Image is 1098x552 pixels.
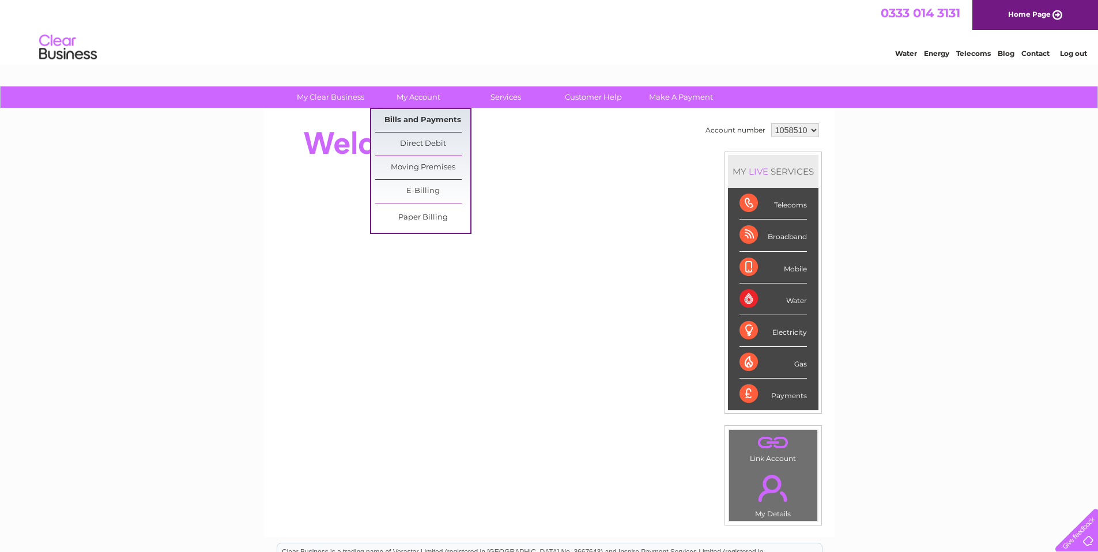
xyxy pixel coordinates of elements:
[998,49,1014,58] a: Blog
[546,86,641,108] a: Customer Help
[732,468,814,508] a: .
[729,465,818,521] td: My Details
[277,6,822,56] div: Clear Business is a trading name of Verastar Limited (registered in [GEOGRAPHIC_DATA] No. 3667643...
[703,120,768,140] td: Account number
[739,188,807,220] div: Telecoms
[739,220,807,251] div: Broadband
[1021,49,1050,58] a: Contact
[375,180,470,203] a: E-Billing
[633,86,729,108] a: Make A Payment
[728,155,818,188] div: MY SERVICES
[739,315,807,347] div: Electricity
[458,86,553,108] a: Services
[739,379,807,410] div: Payments
[371,86,466,108] a: My Account
[375,109,470,132] a: Bills and Payments
[1060,49,1087,58] a: Log out
[956,49,991,58] a: Telecoms
[732,433,814,453] a: .
[895,49,917,58] a: Water
[375,133,470,156] a: Direct Debit
[39,30,97,65] img: logo.png
[739,347,807,379] div: Gas
[746,166,771,177] div: LIVE
[739,283,807,315] div: Water
[375,156,470,179] a: Moving Premises
[881,6,960,20] a: 0333 014 3131
[924,49,949,58] a: Energy
[729,429,818,466] td: Link Account
[739,252,807,283] div: Mobile
[375,206,470,229] a: Paper Billing
[283,86,378,108] a: My Clear Business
